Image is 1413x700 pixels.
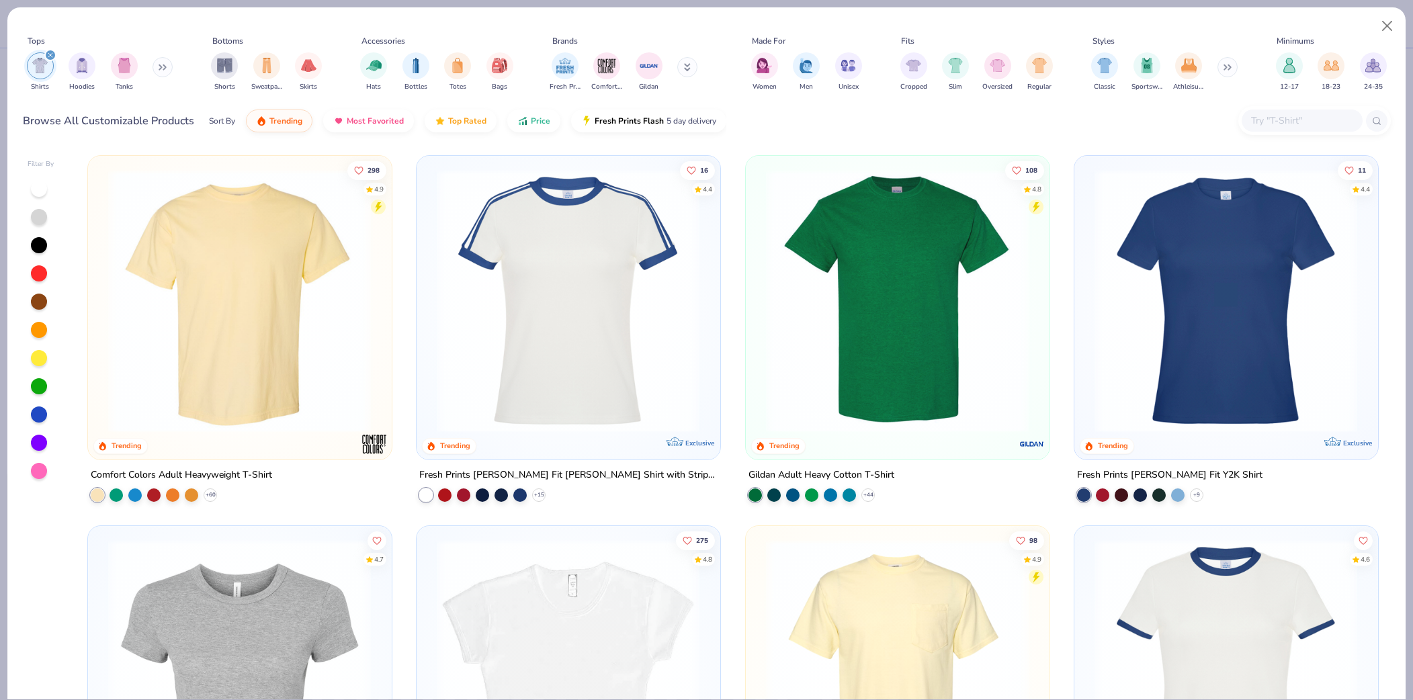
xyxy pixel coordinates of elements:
span: Fresh Prints [550,82,581,92]
img: Sweatpants Image [259,58,274,73]
div: filter for Shorts [211,52,238,92]
span: Oversized [982,82,1013,92]
div: filter for Cropped [900,52,927,92]
button: Like [680,161,715,179]
img: Fresh Prints Image [555,56,575,76]
img: Regular Image [1032,58,1047,73]
span: Hats [366,82,381,92]
span: Classic [1094,82,1115,92]
div: Styles [1093,35,1115,47]
img: Athleisure Image [1181,58,1197,73]
span: Women [753,82,777,92]
span: Most Favorited [347,116,404,126]
span: 24-35 [1364,82,1383,92]
img: 12-17 Image [1282,58,1297,73]
div: filter for Hats [360,52,387,92]
img: Unisex Image [841,58,856,73]
button: Fresh Prints Flash5 day delivery [571,110,726,132]
div: filter for Shirts [27,52,54,92]
img: 77058d13-6681-46a4-a602-40ee85a356b7 [706,169,982,433]
img: Tanks Image [117,58,132,73]
span: Top Rated [448,116,486,126]
span: 275 [696,537,708,543]
span: 298 [368,167,380,173]
img: Gildan logo [1018,430,1045,457]
div: 4.8 [1032,184,1041,194]
div: filter for Slim [942,52,969,92]
div: filter for Comfort Colors [591,52,622,92]
div: filter for Men [793,52,820,92]
img: Shorts Image [217,58,232,73]
span: 12-17 [1280,82,1299,92]
div: filter for Regular [1026,52,1053,92]
span: Price [531,116,550,126]
div: Tops [28,35,45,47]
img: 029b8af0-80e6-406f-9fdc-fdf898547912 [101,169,378,433]
img: 18-23 Image [1324,58,1339,73]
button: filter button [1091,52,1118,92]
span: Gildan [639,82,658,92]
span: Bottles [404,82,427,92]
div: Fresh Prints [PERSON_NAME] Fit [PERSON_NAME] Shirt with Stripes [419,466,718,483]
div: Sort By [209,115,235,127]
div: Gildan Adult Heavy Cotton T-Shirt [748,466,894,483]
div: 4.9 [374,184,384,194]
span: 98 [1029,537,1037,543]
span: Skirts [300,82,317,92]
button: filter button [1131,52,1162,92]
button: filter button [793,52,820,92]
button: Trending [246,110,312,132]
span: + 44 [863,490,873,498]
span: + 60 [205,490,215,498]
button: filter button [835,52,862,92]
div: filter for Bags [486,52,513,92]
button: Like [347,161,386,179]
div: filter for Hoodies [69,52,95,92]
button: filter button [751,52,778,92]
img: Cropped Image [906,58,921,73]
span: 11 [1358,167,1366,173]
button: filter button [1318,52,1344,92]
button: filter button [1276,52,1303,92]
button: Top Rated [425,110,497,132]
span: Comfort Colors [591,82,622,92]
button: Like [1009,531,1044,550]
div: Minimums [1277,35,1314,47]
button: filter button [1360,52,1387,92]
img: Men Image [799,58,814,73]
div: filter for 18-23 [1318,52,1344,92]
span: 5 day delivery [667,114,716,129]
img: Comfort Colors logo [360,430,387,457]
img: 24-35 Image [1365,58,1381,73]
button: Close [1375,13,1400,39]
button: Like [1338,161,1373,179]
button: filter button [402,52,429,92]
div: Comfort Colors Adult Heavyweight T-Shirt [91,466,272,483]
button: Like [368,531,386,550]
button: filter button [444,52,471,92]
div: filter for Women [751,52,778,92]
button: filter button [550,52,581,92]
div: 4.7 [374,554,384,564]
span: + 9 [1193,490,1200,498]
div: filter for 12-17 [1276,52,1303,92]
span: Exclusive [1343,438,1372,447]
button: filter button [591,52,622,92]
button: Most Favorited [323,110,414,132]
img: Totes Image [450,58,465,73]
img: Hats Image [366,58,382,73]
div: Brands [552,35,578,47]
div: filter for Totes [444,52,471,92]
span: 108 [1025,167,1037,173]
button: filter button [295,52,322,92]
img: Bags Image [492,58,507,73]
div: filter for Bottles [402,52,429,92]
span: Sweatpants [251,82,282,92]
span: Men [800,82,813,92]
div: 4.9 [1032,554,1041,564]
img: Women Image [757,58,772,73]
button: filter button [636,52,662,92]
div: Browse All Customizable Products [23,113,194,129]
div: filter for Classic [1091,52,1118,92]
img: Skirts Image [301,58,316,73]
